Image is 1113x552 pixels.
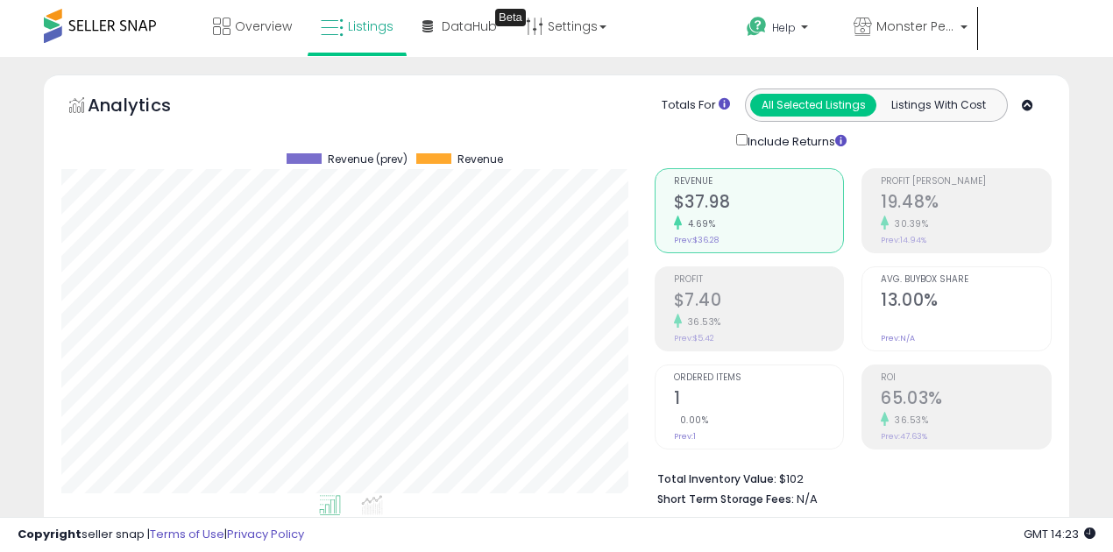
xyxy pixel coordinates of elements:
[750,94,876,117] button: All Selected Listings
[674,388,844,412] h2: 1
[457,153,503,166] span: Revenue
[674,235,719,245] small: Prev: $36.28
[227,526,304,542] a: Privacy Policy
[328,153,408,166] span: Revenue (prev)
[682,217,716,230] small: 4.69%
[674,177,844,187] span: Revenue
[674,192,844,216] h2: $37.98
[18,526,82,542] strong: Copyright
[889,217,928,230] small: 30.39%
[881,192,1051,216] h2: 19.48%
[772,20,796,35] span: Help
[881,235,926,245] small: Prev: 14.94%
[662,97,730,114] div: Totals For
[657,467,1039,488] li: $102
[682,315,721,329] small: 36.53%
[674,275,844,285] span: Profit
[876,18,955,35] span: Monster Pets
[723,131,868,151] div: Include Returns
[881,275,1051,285] span: Avg. Buybox Share
[881,333,915,343] small: Prev: N/A
[797,491,818,507] span: N/A
[442,18,497,35] span: DataHub
[657,492,794,506] b: Short Term Storage Fees:
[674,414,709,427] small: 0.00%
[674,333,714,343] small: Prev: $5.42
[733,3,838,57] a: Help
[674,290,844,314] h2: $7.40
[881,388,1051,412] h2: 65.03%
[881,290,1051,314] h2: 13.00%
[876,94,1002,117] button: Listings With Cost
[881,431,927,442] small: Prev: 47.63%
[746,16,768,38] i: Get Help
[150,526,224,542] a: Terms of Use
[1024,526,1095,542] span: 2025-09-17 14:23 GMT
[235,18,292,35] span: Overview
[18,527,304,543] div: seller snap | |
[881,373,1051,383] span: ROI
[674,373,844,383] span: Ordered Items
[889,414,928,427] small: 36.53%
[348,18,393,35] span: Listings
[674,431,696,442] small: Prev: 1
[881,177,1051,187] span: Profit [PERSON_NAME]
[495,9,526,26] div: Tooltip anchor
[657,471,776,486] b: Total Inventory Value:
[88,93,205,122] h5: Analytics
